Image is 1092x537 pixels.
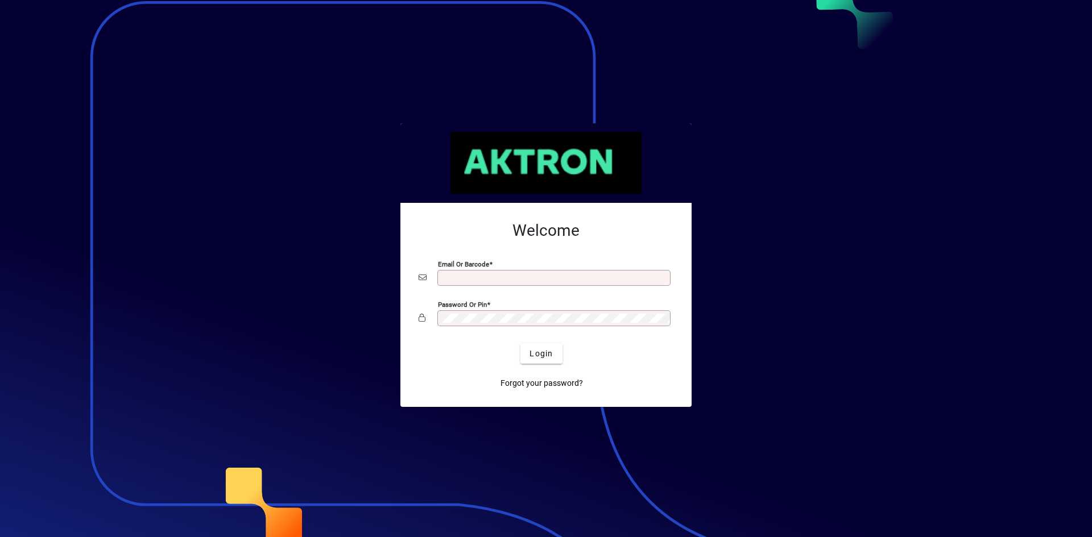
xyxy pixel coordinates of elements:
a: Forgot your password? [496,373,588,393]
mat-label: Email or Barcode [438,260,489,268]
button: Login [520,343,562,364]
span: Forgot your password? [500,377,583,389]
span: Login [530,348,553,360]
mat-label: Password or Pin [438,301,487,309]
h2: Welcome [419,221,673,240]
